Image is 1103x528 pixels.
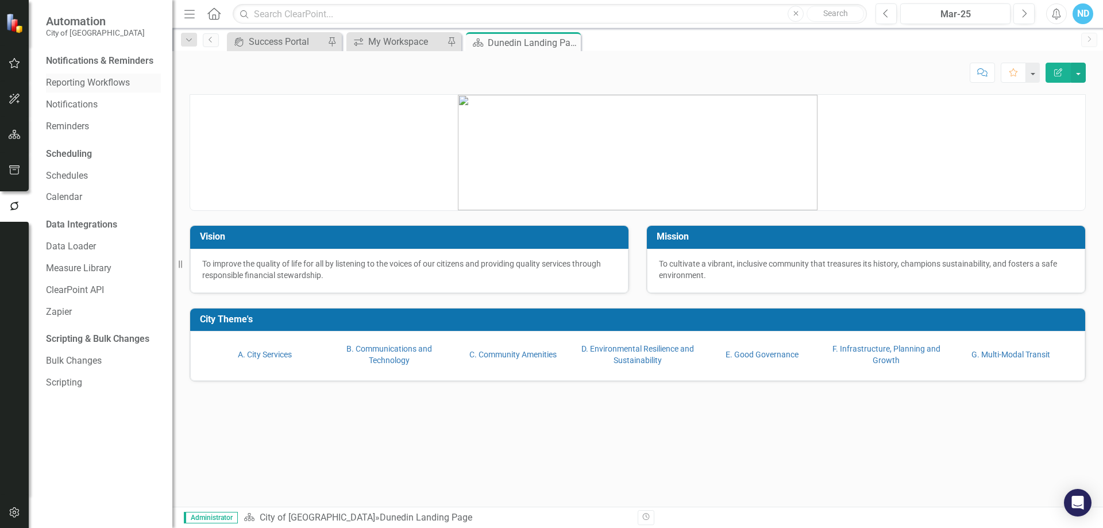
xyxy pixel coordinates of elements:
[726,350,799,359] a: E. Good Governance
[581,344,694,365] a: D. Environmental Resilience and Sustainability
[349,34,444,49] a: My Workspace
[260,512,375,523] a: City of [GEOGRAPHIC_DATA]
[46,354,161,368] a: Bulk Changes
[233,4,867,24] input: Search ClearPoint...
[46,218,117,232] div: Data Integrations
[46,14,145,28] span: Automation
[46,306,161,319] a: Zapier
[200,314,1079,325] h3: City Theme's
[832,344,940,365] a: F. Infrastructure, Planning and Growth
[46,28,145,37] small: City of [GEOGRAPHIC_DATA]
[184,512,238,523] span: Administrator
[46,333,149,346] div: Scripting & Bulk Changes
[659,258,1073,281] p: To cultivate a vibrant, inclusive community that treasures its history, champions sustainability,...
[230,34,325,49] a: Success Portal
[202,258,616,281] p: To improve the quality of life for all by listening to the voices of our citizens and providing q...
[46,148,92,161] div: Scheduling
[46,55,153,68] div: Notifications & Reminders
[200,232,623,242] h3: Vision
[46,98,161,111] a: Notifications
[238,350,292,359] a: A. City Services
[6,13,26,33] img: ClearPoint Strategy
[469,350,557,359] a: C. Community Amenities
[904,7,1006,21] div: Mar-25
[249,34,325,49] div: Success Portal
[368,34,444,49] div: My Workspace
[46,376,161,390] a: Scripting
[244,511,629,525] div: »
[488,36,578,50] div: Dunedin Landing Page
[346,344,432,365] a: B. Communications and Technology
[46,169,161,183] a: Schedules
[46,120,161,133] a: Reminders
[46,191,161,204] a: Calendar
[1073,3,1093,24] button: ND
[807,6,864,22] button: Search
[900,3,1011,24] button: Mar-25
[46,76,161,90] a: Reporting Workflows
[1064,489,1092,517] div: Open Intercom Messenger
[46,262,161,275] a: Measure Library
[380,512,472,523] div: Dunedin Landing Page
[46,284,161,297] a: ClearPoint API
[46,240,161,253] a: Data Loader
[823,9,848,18] span: Search
[971,350,1050,359] a: G. Multi-Modal Transit
[657,232,1079,242] h3: Mission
